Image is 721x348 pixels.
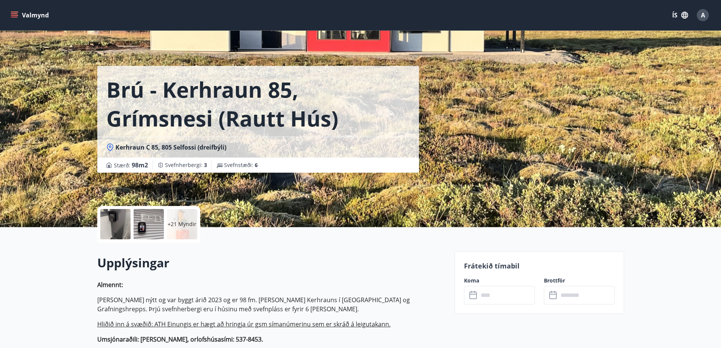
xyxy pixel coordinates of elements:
[97,254,445,271] h2: Upplýsingar
[97,320,391,328] ins: Hliðið inn á svæðið: ATH Einungis er hægt að hringja úr gsm símanúmerinu sem er skráð á leigutakann.
[464,277,535,284] label: Koma
[97,295,445,314] p: [PERSON_NAME] nýtt og var byggt árið 2023 og er 98 fm. [PERSON_NAME] Kerhrauns í [GEOGRAPHIC_DATA...
[106,75,410,133] h1: Brú - Kerhraun 85, Grímsnesi (rautt hús) (gæludýr velkomin)
[224,161,258,169] span: Svefnstæði :
[544,277,615,284] label: Brottför
[9,8,52,22] button: menu
[165,161,207,169] span: Svefnherbergi :
[97,335,263,343] strong: Umsjónaraðili: [PERSON_NAME], orlofshúsasími: 537-8453.
[114,161,148,170] span: Stærð :
[132,161,148,169] span: 98 m2
[668,8,692,22] button: ÍS
[115,143,226,151] span: Kerhraun C 85, 805 Selfossi (dreifbýli)
[168,220,196,228] p: +21 Myndir
[464,261,615,271] p: Frátekið tímabil
[204,161,207,169] span: 3
[97,281,123,289] strong: Almennt:
[694,6,712,24] button: A
[701,11,705,19] span: A
[255,161,258,169] span: 6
